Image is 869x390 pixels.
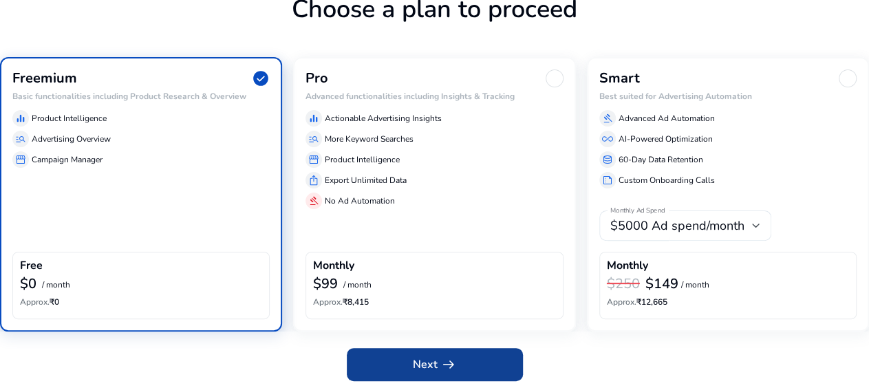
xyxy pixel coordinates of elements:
[619,112,715,124] p: Advanced Ad Automation
[607,276,640,292] h3: $250
[325,112,442,124] p: Actionable Advertising Insights
[599,70,640,87] h3: Smart
[619,133,713,145] p: AI-Powered Optimization
[20,296,50,307] span: Approx.
[32,112,107,124] p: Product Intelligence
[325,133,414,145] p: More Keyword Searches
[602,154,613,165] span: database
[325,153,400,166] p: Product Intelligence
[607,297,849,307] h6: ₹12,665
[308,195,319,206] span: gavel
[308,133,319,144] span: manage_search
[32,153,103,166] p: Campaign Manager
[42,281,70,290] p: / month
[602,113,613,124] span: gavel
[681,281,709,290] p: / month
[413,356,457,373] span: Next
[602,175,613,186] span: summarize
[619,174,715,186] p: Custom Onboarding Calls
[325,174,407,186] p: Export Unlimited Data
[599,91,857,101] h6: Best suited for Advertising Automation
[20,297,262,307] h6: ₹0
[313,274,338,293] b: $99
[308,175,319,186] span: ios_share
[619,153,703,166] p: 60-Day Data Retention
[32,133,111,145] p: Advertising Overview
[602,133,613,144] span: all_inclusive
[15,133,26,144] span: manage_search
[610,206,665,216] mat-label: Monthly Ad Spend
[607,296,636,307] span: Approx.
[607,259,648,272] h4: Monthly
[15,154,26,165] span: storefront
[308,113,319,124] span: equalizer
[308,154,319,165] span: storefront
[313,297,555,307] h6: ₹8,415
[12,91,270,101] h6: Basic functionalities including Product Research & Overview
[347,348,523,381] button: Nextarrow_right_alt
[313,259,354,272] h4: Monthly
[343,281,372,290] p: / month
[305,91,563,101] h6: Advanced functionalities including Insights & Tracking
[645,274,678,293] b: $149
[305,70,328,87] h3: Pro
[20,259,43,272] h4: Free
[610,217,744,234] span: $5000 Ad spend/month
[440,356,457,373] span: arrow_right_alt
[20,274,36,293] b: $0
[313,296,343,307] span: Approx.
[15,113,26,124] span: equalizer
[325,195,395,207] p: No Ad Automation
[12,70,77,87] h3: Freemium
[252,69,270,87] span: check_circle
